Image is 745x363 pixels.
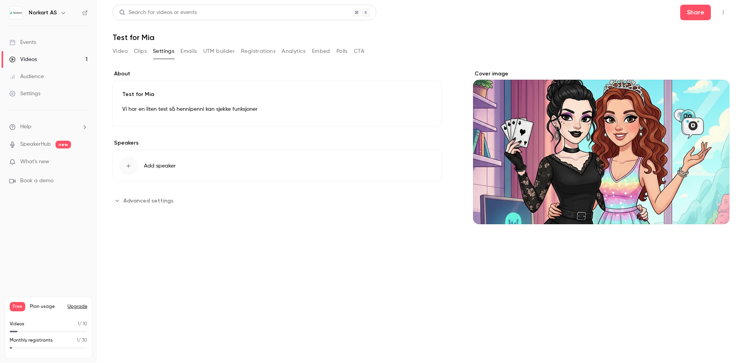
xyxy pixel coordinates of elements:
span: 1 [78,322,79,326]
button: Advanced settings [113,194,178,207]
h6: Norkart AS [29,9,57,17]
div: Events [9,38,36,46]
button: Analytics [282,45,306,58]
span: 1 [77,338,78,343]
span: Free [10,302,25,311]
span: Advanced settings [123,197,173,205]
label: Speakers [113,139,442,147]
a: SpeakerHub [20,140,51,148]
button: Settings [153,45,174,58]
p: Test for Mia [122,91,432,98]
span: Add speaker [144,162,176,170]
button: UTM builder [203,45,235,58]
span: Help [20,123,31,131]
button: Share [680,5,711,20]
span: Plan usage [30,304,63,310]
span: What's new [20,158,49,166]
li: help-dropdown-opener [9,123,88,131]
h1: Test for Mia [113,33,729,42]
button: Polls [336,45,348,58]
section: Advanced settings [113,194,442,207]
iframe: Noticeable Trigger [78,159,88,166]
img: Norkart AS [10,7,22,19]
div: Audience [9,73,44,80]
button: Top Bar Actions [717,6,729,19]
button: Emails [180,45,197,58]
span: Book a demo [20,177,54,185]
button: Video [113,45,128,58]
button: Registrations [241,45,275,58]
div: Videos [9,56,37,63]
button: Upgrade [68,304,87,310]
button: Embed [312,45,330,58]
label: Cover image [473,70,729,78]
button: Clips [134,45,147,58]
p: Monthly registrants [10,337,53,344]
section: Cover image [473,70,729,224]
button: CTA [354,45,364,58]
span: new [55,141,71,148]
div: Search for videos or events [119,9,197,17]
p: Vi har en liten test så hennipenni kan sjekke funksjoner [122,105,432,114]
button: Add speaker [113,150,442,182]
p: / 10 [78,321,87,328]
label: About [113,70,442,78]
p: / 30 [77,337,87,344]
p: Videos [10,321,24,328]
div: Settings [9,90,40,98]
